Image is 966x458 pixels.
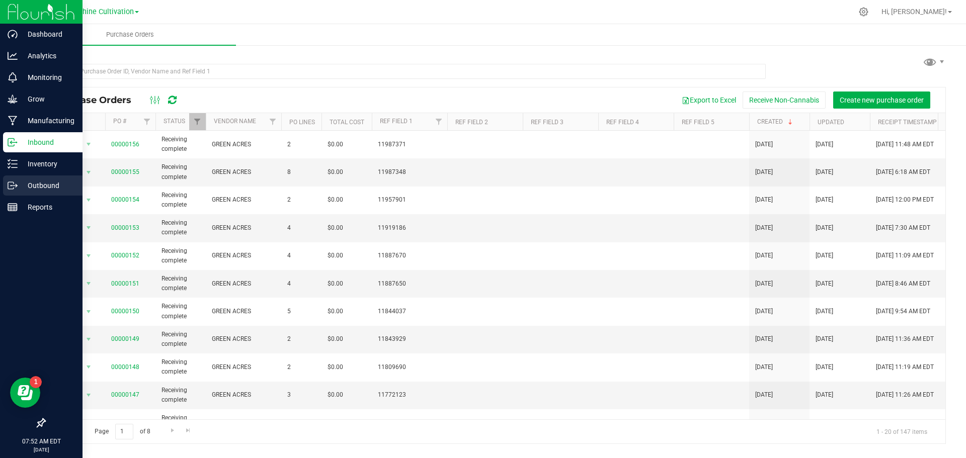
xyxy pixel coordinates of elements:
a: 00000150 [111,308,139,315]
span: GREEN ACRES [212,167,275,177]
span: GREEN ACRES [212,223,275,233]
inline-svg: Grow [8,94,18,104]
span: 11887650 [378,279,441,289]
span: Purchase Orders [93,30,168,39]
span: [DATE] [816,307,833,316]
span: $0.00 [328,223,343,233]
a: Updated [818,119,844,126]
span: select [83,193,95,207]
span: [DATE] [816,418,833,428]
a: Filter [189,113,206,130]
span: [DATE] 11:09 AM EDT [876,251,934,260]
span: 2 [287,334,315,344]
span: $0.00 [328,167,343,177]
span: GREEN ACRES [212,334,275,344]
span: [DATE] [755,334,773,344]
span: [DATE] 7:30 AM EDT [876,223,930,233]
a: Filter [265,113,281,130]
inline-svg: Inventory [8,159,18,169]
span: select [83,137,95,151]
span: 11919186 [378,223,441,233]
a: 00000151 [111,280,139,287]
span: Page of 8 [86,424,158,439]
span: select [83,249,95,263]
span: GREEN ACRES [212,279,275,289]
p: Manufacturing [18,115,78,127]
span: 11987348 [378,167,441,177]
span: [DATE] [816,167,833,177]
span: [DATE] [755,140,773,149]
span: select [83,388,95,402]
span: $0.00 [328,279,343,289]
p: Grow [18,93,78,105]
span: 4 [287,279,315,289]
span: 4 [287,418,315,428]
span: $0.00 [328,140,343,149]
span: $0.00 [328,307,343,316]
inline-svg: Analytics [8,51,18,61]
span: 4 [287,251,315,260]
inline-svg: Dashboard [8,29,18,39]
a: Ref Field 5 [682,119,714,126]
span: [DATE] [755,167,773,177]
span: [DATE] 9:54 AM EDT [876,307,930,316]
p: Analytics [18,50,78,62]
span: Receiving complete [162,386,200,405]
span: 11844037 [378,307,441,316]
span: GREEN ACRES [212,195,275,205]
iframe: Resource center [10,378,40,408]
input: Search Purchase Order ID, Vendor Name and Ref Field 1 [44,64,766,79]
span: Receiving complete [162,357,200,377]
span: Receiving complete [162,302,200,321]
span: $0.00 [328,251,343,260]
span: Sunshine Cultivation [66,8,134,16]
p: Inbound [18,136,78,148]
a: PO Lines [289,119,315,126]
p: 07:52 AM EDT [5,437,78,446]
button: Export to Excel [675,91,743,109]
span: [DATE] [816,279,833,289]
a: 00000153 [111,224,139,231]
a: 00000148 [111,363,139,371]
inline-svg: Outbound [8,180,18,191]
a: Vendor Name [214,118,256,125]
a: Ref Field 2 [455,119,488,126]
span: [DATE] 6:18 AM EDT [876,167,930,177]
span: [DATE] [816,390,833,400]
span: [DATE] 12:00 PM EDT [876,195,934,205]
a: 00000152 [111,252,139,259]
span: select [83,305,95,319]
span: Hi, [PERSON_NAME]! [881,8,947,16]
span: [DATE] [755,418,773,428]
span: [DATE] [755,195,773,205]
span: GREEN ACRES [212,362,275,372]
button: Receive Non-Cannabis [743,91,826,109]
span: [DATE] 12:47 PM EDT [876,418,934,428]
span: GREEN ACRES [212,307,275,316]
span: [DATE] 11:48 AM EDT [876,140,934,149]
span: [DATE] [816,223,833,233]
a: Ref Field 3 [531,119,563,126]
span: GREEN ACRES [212,390,275,400]
span: $0.00 [328,195,343,205]
p: [DATE] [5,446,78,453]
span: select [83,416,95,430]
span: $0.00 [328,418,343,428]
span: 11772123 [378,390,441,400]
span: Receiving complete [162,274,200,293]
span: 11809690 [378,362,441,372]
a: Go to the last page [181,424,196,437]
inline-svg: Reports [8,202,18,212]
a: Go to the next page [165,424,180,437]
span: [DATE] [816,251,833,260]
iframe: Resource center unread badge [30,376,42,388]
p: Reports [18,201,78,213]
span: select [83,332,95,346]
a: Ref Field 1 [380,118,413,125]
span: [DATE] [755,362,773,372]
span: GREEN ACRES [212,251,275,260]
span: Receiving complete [162,191,200,210]
span: [DATE] [755,223,773,233]
span: Receiving complete [162,413,200,432]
